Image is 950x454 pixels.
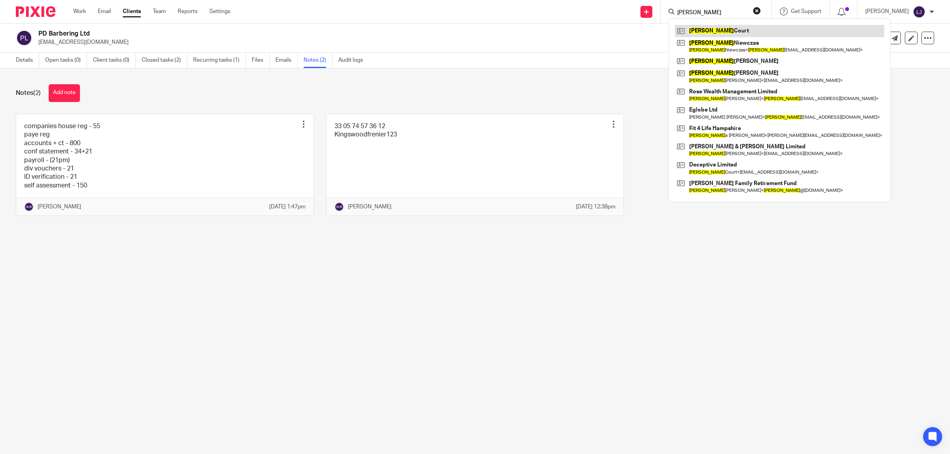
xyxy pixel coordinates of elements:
[98,8,111,15] a: Email
[178,8,198,15] a: Reports
[334,202,344,212] img: svg%3E
[73,8,86,15] a: Work
[33,90,41,96] span: (2)
[304,53,332,68] a: Notes (2)
[576,203,616,211] p: [DATE] 12:38pm
[49,84,80,102] button: Add note
[275,53,298,68] a: Emails
[865,8,909,15] p: [PERSON_NAME]
[269,203,306,211] p: [DATE] 1:47pm
[142,53,187,68] a: Closed tasks (2)
[338,53,369,68] a: Audit logs
[45,53,87,68] a: Open tasks (0)
[913,6,925,18] img: svg%3E
[676,9,748,17] input: Search
[753,7,761,15] button: Clear
[123,8,141,15] a: Clients
[38,38,826,46] p: [EMAIL_ADDRESS][DOMAIN_NAME]
[209,8,230,15] a: Settings
[348,203,391,211] p: [PERSON_NAME]
[193,53,246,68] a: Recurring tasks (1)
[93,53,136,68] a: Client tasks (0)
[252,53,270,68] a: Files
[24,202,34,212] img: svg%3E
[16,53,39,68] a: Details
[38,203,81,211] p: [PERSON_NAME]
[791,9,821,14] span: Get Support
[16,89,41,97] h1: Notes
[16,30,32,46] img: svg%3E
[153,8,166,15] a: Team
[16,6,55,17] img: Pixie
[38,30,669,38] h2: PD Barbering Ltd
